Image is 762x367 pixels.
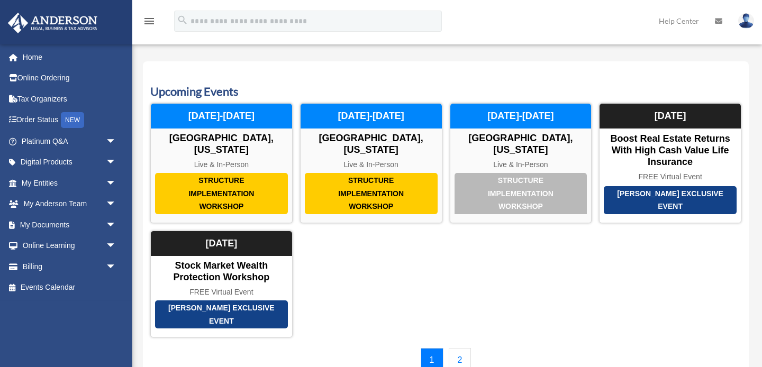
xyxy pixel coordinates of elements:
div: Stock Market Wealth Protection Workshop [151,260,292,283]
a: My Entitiesarrow_drop_down [7,172,132,194]
i: search [177,14,188,26]
img: Anderson Advisors Platinum Portal [5,13,101,33]
a: Structure Implementation Workshop [GEOGRAPHIC_DATA], [US_STATE] Live & In-Person [DATE]-[DATE] [450,103,592,223]
div: Live & In-Person [151,160,292,169]
a: My Anderson Teamarrow_drop_down [7,194,132,215]
span: arrow_drop_down [106,131,127,152]
div: [DATE]-[DATE] [301,104,442,129]
div: [GEOGRAPHIC_DATA], [US_STATE] [301,133,442,155]
div: [DATE]-[DATE] [151,104,292,129]
div: [PERSON_NAME] Exclusive Event [155,300,288,328]
div: Structure Implementation Workshop [455,173,587,214]
div: [DATE]-[DATE] [450,104,592,129]
div: Live & In-Person [301,160,442,169]
a: Online Ordering [7,68,132,89]
a: Platinum Q&Aarrow_drop_down [7,131,132,152]
div: Live & In-Person [450,160,592,169]
a: Digital Productsarrow_drop_down [7,152,132,173]
a: Structure Implementation Workshop [GEOGRAPHIC_DATA], [US_STATE] Live & In-Person [DATE]-[DATE] [300,103,442,223]
a: [PERSON_NAME] Exclusive Event Stock Market Wealth Protection Workshop FREE Virtual Event [DATE] [150,231,293,337]
div: Structure Implementation Workshop [155,173,288,214]
a: Online Learningarrow_drop_down [7,235,132,256]
div: FREE Virtual Event [151,288,292,297]
a: My Documentsarrow_drop_down [7,214,132,235]
a: Events Calendar [7,277,127,298]
div: Structure Implementation Workshop [305,173,438,214]
div: FREE Virtual Event [600,172,741,181]
div: Boost Real Estate Returns with High Cash Value Life Insurance [600,133,741,168]
div: [DATE] [151,231,292,256]
span: arrow_drop_down [106,152,127,173]
div: [GEOGRAPHIC_DATA], [US_STATE] [450,133,592,155]
a: Home [7,47,132,68]
h3: Upcoming Events [150,84,741,100]
a: Tax Organizers [7,88,132,109]
div: [PERSON_NAME] Exclusive Event [604,186,737,214]
span: arrow_drop_down [106,194,127,215]
a: [PERSON_NAME] Exclusive Event Boost Real Estate Returns with High Cash Value Life Insurance FREE ... [599,103,741,223]
a: Structure Implementation Workshop [GEOGRAPHIC_DATA], [US_STATE] Live & In-Person [DATE]-[DATE] [150,103,293,223]
a: Order StatusNEW [7,109,132,131]
div: [GEOGRAPHIC_DATA], [US_STATE] [151,133,292,155]
img: User Pic [738,13,754,29]
div: NEW [61,112,84,128]
span: arrow_drop_down [106,214,127,236]
a: menu [143,19,156,27]
a: Billingarrow_drop_down [7,256,132,277]
span: arrow_drop_down [106,256,127,278]
i: menu [143,15,156,27]
span: arrow_drop_down [106,235,127,257]
span: arrow_drop_down [106,172,127,194]
div: [DATE] [600,104,741,129]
